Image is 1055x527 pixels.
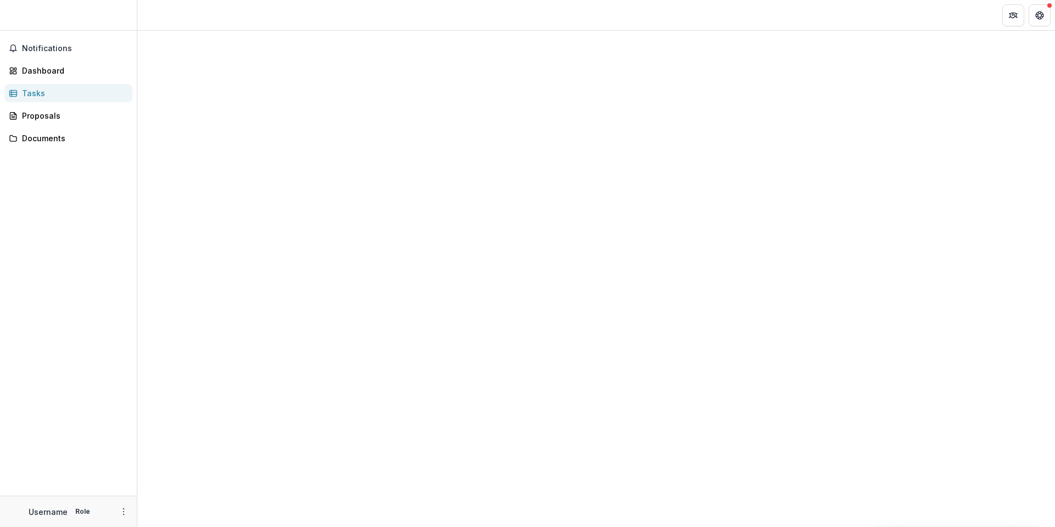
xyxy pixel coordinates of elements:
button: Notifications [4,40,132,57]
a: Proposals [4,107,132,125]
a: Dashboard [4,62,132,80]
span: Notifications [22,44,128,53]
a: Tasks [4,84,132,102]
div: Documents [22,132,124,144]
button: More [117,505,130,518]
p: Username [29,506,68,518]
p: Role [72,507,93,517]
div: Tasks [22,87,124,99]
div: Proposals [22,110,124,121]
div: Dashboard [22,65,124,76]
a: Documents [4,129,132,147]
button: Get Help [1029,4,1051,26]
button: Partners [1002,4,1024,26]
